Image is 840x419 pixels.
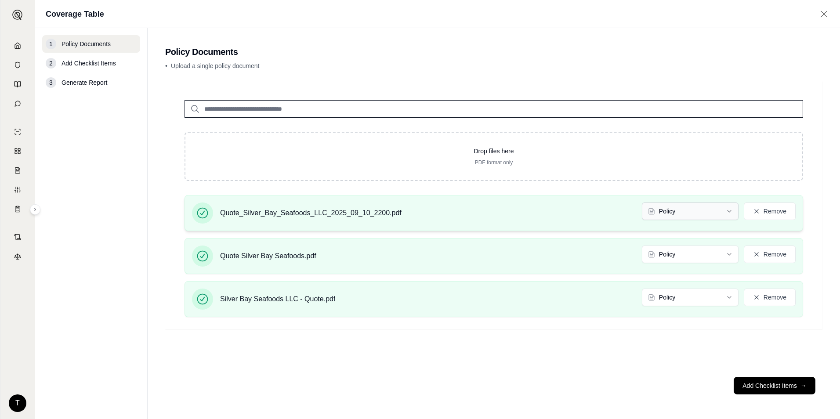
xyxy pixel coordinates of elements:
[6,95,29,112] a: Chat
[165,62,167,69] span: •
[6,181,29,199] a: Custom Report
[220,251,316,261] span: Quote Silver Bay Seafoods.pdf
[46,77,56,88] div: 3
[62,59,116,68] span: Add Checklist Items
[46,39,56,49] div: 1
[6,76,29,93] a: Prompt Library
[220,208,402,218] span: Quote_Silver_Bay_Seafoods_LLC_2025_09_10_2200.pdf
[6,200,29,218] a: Coverage Table
[6,123,29,141] a: Single Policy
[62,40,111,48] span: Policy Documents
[800,381,807,390] span: →
[199,147,788,155] p: Drop files here
[6,37,29,54] a: Home
[6,228,29,246] a: Contract Analysis
[6,142,29,160] a: Policy Comparisons
[9,6,26,24] button: Expand sidebar
[744,246,796,263] button: Remove
[46,8,104,20] h1: Coverage Table
[220,294,335,304] span: Silver Bay Seafoods LLC - Quote.pdf
[9,394,26,412] div: T
[171,62,260,69] span: Upload a single policy document
[12,10,23,20] img: Expand sidebar
[199,159,788,166] p: PDF format only
[744,289,796,306] button: Remove
[734,377,815,394] button: Add Checklist Items→
[6,56,29,74] a: Documents Vault
[6,248,29,265] a: Legal Search Engine
[30,204,40,215] button: Expand sidebar
[46,58,56,69] div: 2
[62,78,107,87] span: Generate Report
[6,162,29,179] a: Claim Coverage
[744,202,796,220] button: Remove
[165,46,822,58] h2: Policy Documents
